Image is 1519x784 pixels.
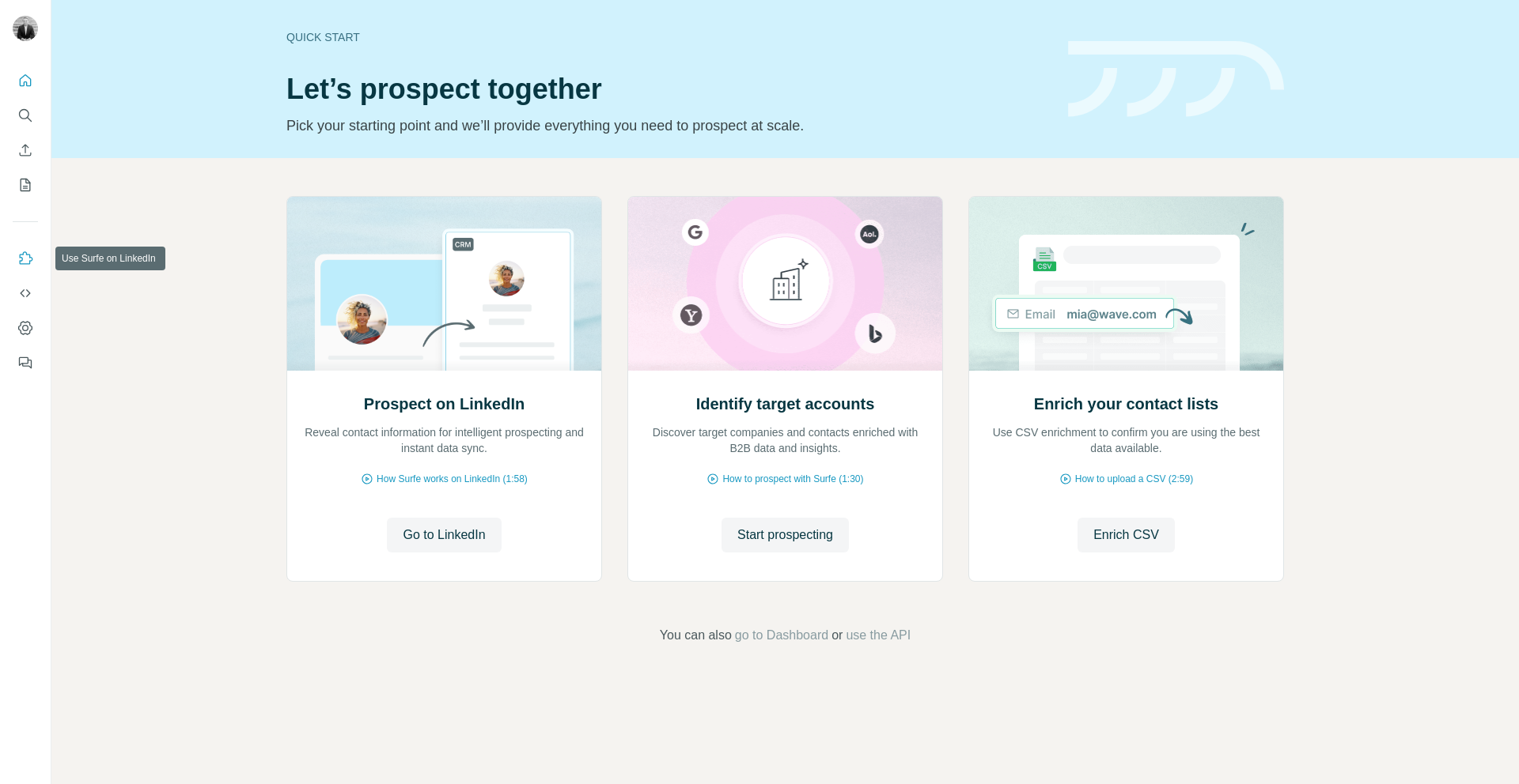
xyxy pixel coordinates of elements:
[846,626,911,645] button: use the API
[735,626,828,645] button: go to Dashboard
[696,393,875,415] h2: Identify target accounts
[13,136,38,164] button: Enrich CSV
[13,171,38,199] button: My lists
[286,73,1049,105] h1: Let’s prospect together
[13,16,38,41] img: Avatar
[644,424,926,456] p: Discover target companies and contacts enriched with B2B data and insights.
[831,626,843,645] span: or
[13,66,38,95] button: Quick start
[387,518,501,552] button: Go to LinkedIn
[13,101,38,130] button: Search
[1093,526,1159,545] span: Enrich CSV
[286,29,1049,45] div: Quick start
[1034,393,1218,415] h2: Enrich your contact lists
[985,424,1267,456] p: Use CSV enrichment to confirm you are using the best data available.
[403,526,485,545] span: Go to LinkedIn
[13,244,38,273] button: Use Surfe on LinkedIn
[13,314,38,342] button: Dashboard
[737,526,833,545] span: Start prospecting
[1068,41,1284,118] img: banner
[1075,472,1193,486] span: How to upload a CSV (2:59)
[13,349,38,377] button: Feedback
[660,626,732,645] span: You can also
[13,279,38,307] button: Use Surfe API
[303,424,585,456] p: Reveal contact information for intelligent prospecting and instant data sync.
[722,472,863,486] span: How to prospect with Surfe (1:30)
[286,115,1049,137] p: Pick your starting point and we’ll provide everything you need to prospect at scale.
[722,518,849,552] button: Start prospecting
[1078,518,1175,552] button: Enrich CSV
[364,393,525,415] h2: Prospect on LinkedIn
[627,197,943,371] img: Identify target accounts
[968,197,1284,371] img: Enrich your contact lists
[286,197,602,371] img: Prospect on LinkedIn
[377,472,528,486] span: How Surfe works on LinkedIn (1:58)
